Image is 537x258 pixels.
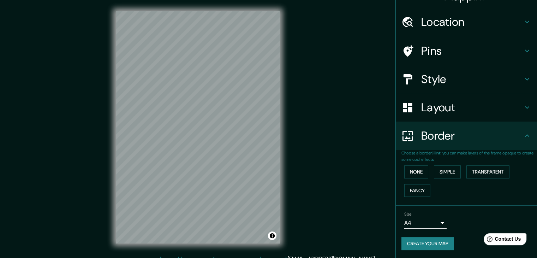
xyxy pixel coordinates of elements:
[421,44,523,58] h4: Pins
[421,100,523,115] h4: Layout
[396,37,537,65] div: Pins
[396,65,537,93] div: Style
[421,129,523,143] h4: Border
[396,122,537,150] div: Border
[404,165,428,178] button: None
[268,231,276,240] button: Toggle attribution
[116,11,280,244] canvas: Map
[421,72,523,86] h4: Style
[396,8,537,36] div: Location
[434,165,461,178] button: Simple
[466,165,509,178] button: Transparent
[401,150,537,163] p: Choose a border. : you can make layers of the frame opaque to create some cool effects.
[474,230,529,250] iframe: Help widget launcher
[396,93,537,122] div: Layout
[404,211,412,217] label: Size
[421,15,523,29] h4: Location
[404,184,430,197] button: Fancy
[432,150,441,156] b: Hint
[404,217,447,229] div: A4
[401,237,454,250] button: Create your map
